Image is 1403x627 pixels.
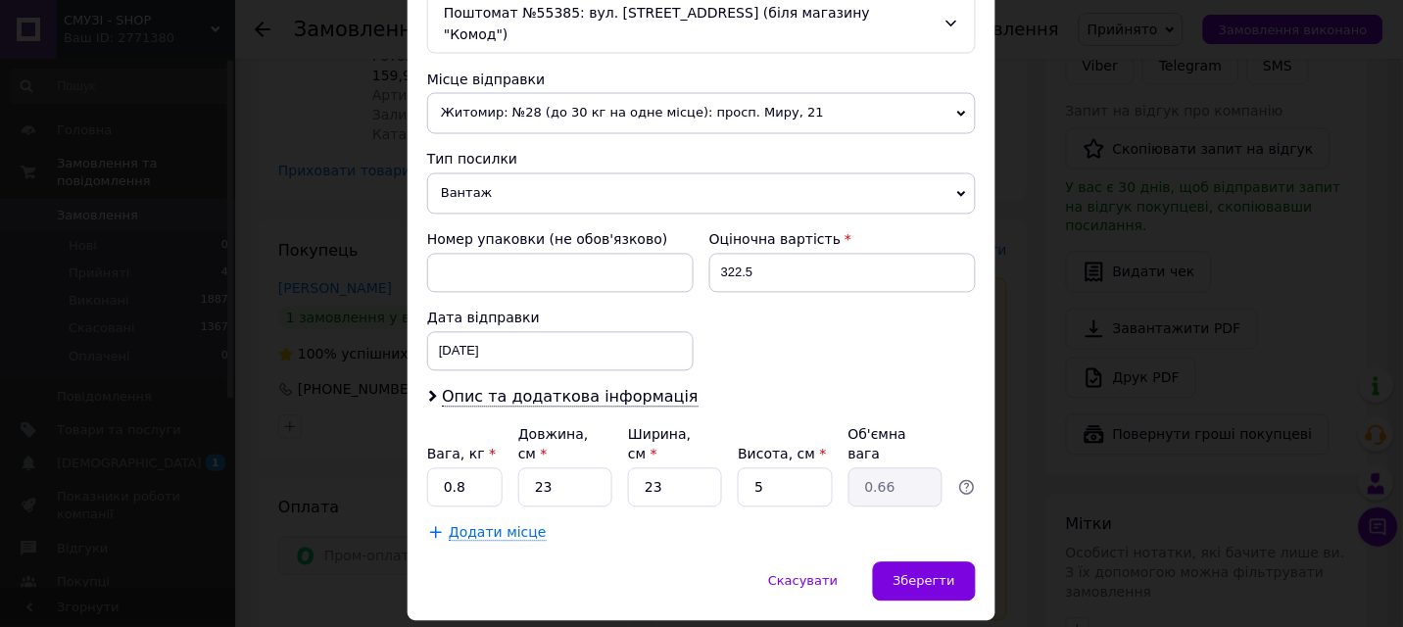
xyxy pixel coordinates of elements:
[427,93,976,134] span: Житомир: №28 (до 30 кг на одне місце): просп. Миру, 21
[738,447,826,462] label: Висота, см
[427,309,694,328] div: Дата відправки
[427,152,517,168] span: Тип посилки
[427,230,694,250] div: Номер упаковки (не обов'язково)
[427,72,546,87] span: Місце відправки
[427,447,496,462] label: Вага, кг
[518,427,589,462] label: Довжина, см
[449,525,547,542] span: Додати місце
[848,425,943,464] div: Об'ємна вага
[628,427,691,462] label: Ширина, см
[709,230,976,250] div: Оціночна вартість
[427,173,976,215] span: Вантаж
[768,574,838,589] span: Скасувати
[894,574,955,589] span: Зберегти
[442,388,699,408] span: Опис та додаткова інформація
